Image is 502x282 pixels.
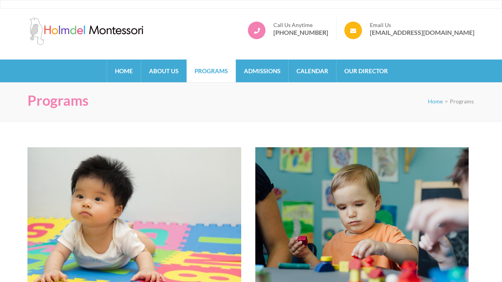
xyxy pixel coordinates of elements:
[107,60,141,82] a: Home
[289,60,336,82] a: Calendar
[370,22,475,29] span: Email Us
[27,92,89,109] h1: Programs
[141,60,186,82] a: About Us
[273,29,328,36] a: [PHONE_NUMBER]
[273,22,328,29] span: Call Us Anytime
[187,60,236,82] a: Programs
[428,98,443,105] a: Home
[370,29,475,36] a: [EMAIL_ADDRESS][DOMAIN_NAME]
[27,18,145,45] img: Holmdel Montessori School
[445,98,448,105] span: >
[236,60,288,82] a: Admissions
[336,60,396,82] a: Our Director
